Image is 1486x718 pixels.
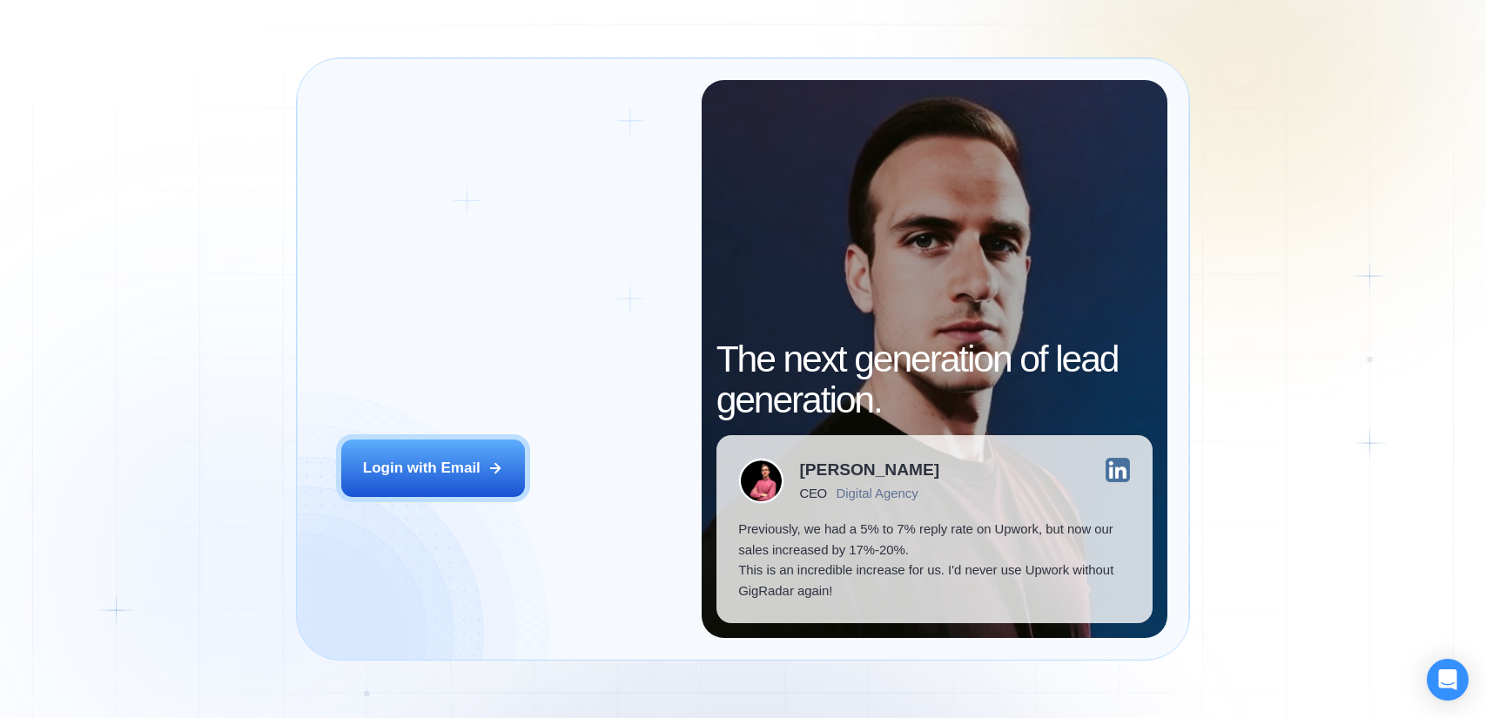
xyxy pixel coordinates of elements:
div: Digital Agency [837,486,918,500]
div: Login with Email [363,458,481,478]
p: Previously, we had a 5% to 7% reply rate on Upwork, but now our sales increased by 17%-20%. This ... [738,519,1130,601]
button: Login with Email [341,440,525,497]
div: [PERSON_NAME] [800,461,940,478]
div: Open Intercom Messenger [1427,659,1469,701]
h2: The next generation of lead generation. [716,339,1153,420]
div: CEO [800,486,827,500]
